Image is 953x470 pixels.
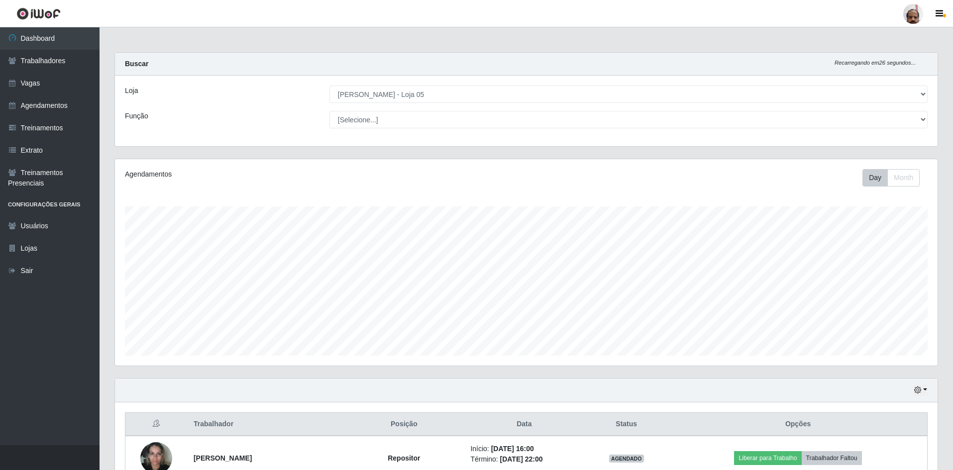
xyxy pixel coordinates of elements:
[125,60,148,68] strong: Buscar
[862,169,920,187] div: First group
[125,111,148,121] label: Função
[188,413,343,436] th: Trabalhador
[584,413,669,436] th: Status
[862,169,888,187] button: Day
[802,451,862,465] button: Trabalhador Faltou
[125,86,138,96] label: Loja
[464,413,584,436] th: Data
[609,455,644,463] span: AGENDADO
[470,444,578,454] li: Início:
[16,7,61,20] img: CoreUI Logo
[500,455,543,463] time: [DATE] 22:00
[470,454,578,465] li: Término:
[835,60,916,66] i: Recarregando em 26 segundos...
[862,169,928,187] div: Toolbar with button groups
[125,169,451,180] div: Agendamentos
[887,169,920,187] button: Month
[388,454,420,462] strong: Repositor
[669,413,927,436] th: Opções
[343,413,464,436] th: Posição
[734,451,801,465] button: Liberar para Trabalho
[194,454,252,462] strong: [PERSON_NAME]
[491,445,534,453] time: [DATE] 16:00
